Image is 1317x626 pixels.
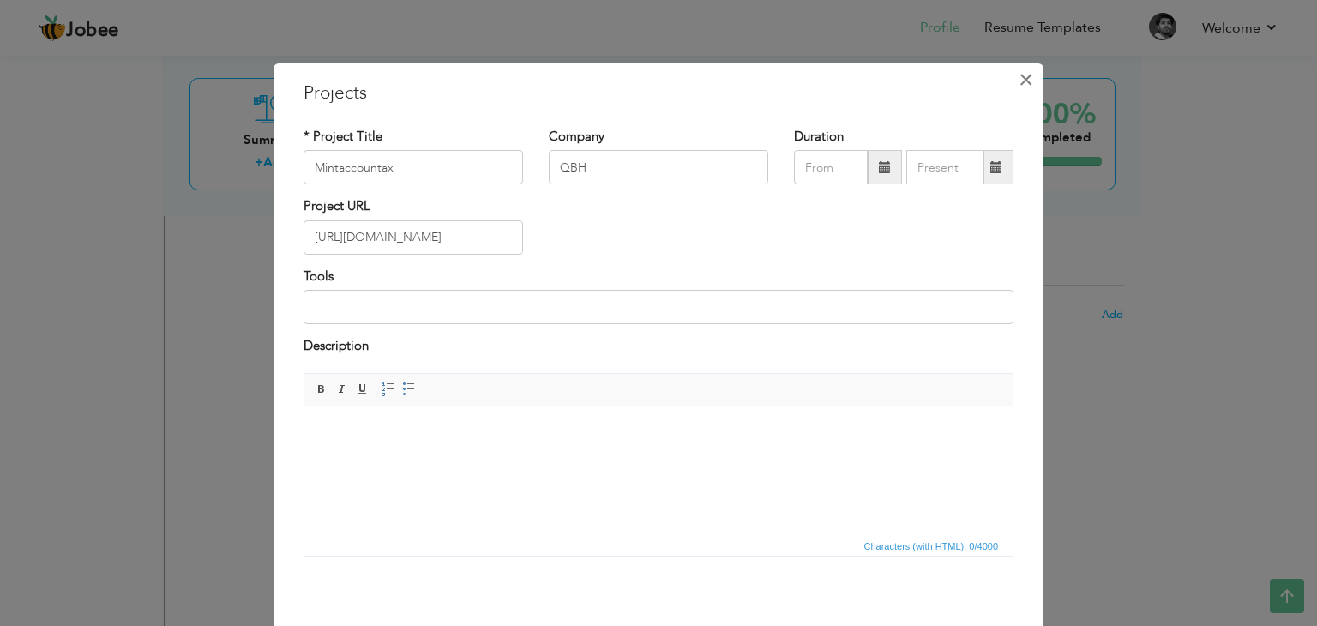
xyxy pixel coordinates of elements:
[304,81,1013,106] h3: Projects
[906,150,984,184] input: Present
[353,380,372,399] a: Underline
[1019,64,1033,95] span: ×
[794,128,844,146] label: Duration
[304,128,382,146] label: * Project Title
[333,380,352,399] a: Italic
[304,268,334,286] label: Tools
[400,380,418,399] a: Insert/Remove Bulleted List
[794,150,868,184] input: From
[304,406,1013,535] iframe: Rich Text Editor, projectEditor
[861,539,1002,554] span: Characters (with HTML): 0/4000
[1012,66,1039,93] button: Close
[304,197,370,215] label: Project URL
[312,380,331,399] a: Bold
[549,128,604,146] label: Company
[379,380,398,399] a: Insert/Remove Numbered List
[861,539,1004,554] div: Statistics
[304,337,369,355] label: Description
